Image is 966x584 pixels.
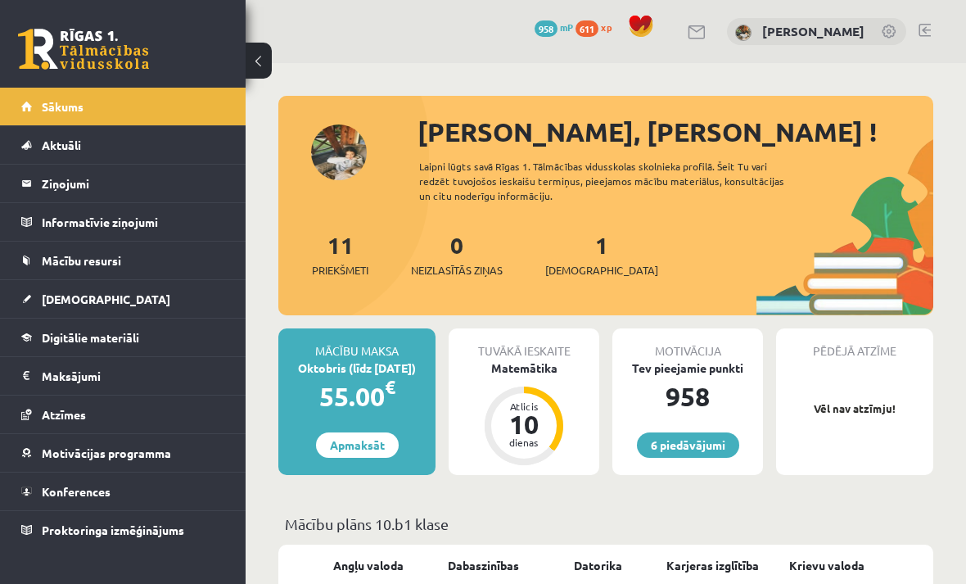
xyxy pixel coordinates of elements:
[385,375,395,399] span: €
[312,262,368,278] span: Priekšmeti
[776,328,933,360] div: Pēdējā atzīme
[21,434,225,472] a: Motivācijas programma
[499,401,548,411] div: Atlicis
[601,20,612,34] span: xp
[762,23,864,39] a: [PERSON_NAME]
[411,230,503,278] a: 0Neizlasītās ziņas
[21,357,225,395] a: Maksājumi
[449,360,599,468] a: Matemātika Atlicis 10 dienas
[42,407,86,422] span: Atzīmes
[666,557,759,574] a: Karjeras izglītība
[789,557,864,574] a: Krievu valoda
[784,401,925,417] p: Vēl nav atzīmju!
[42,292,170,306] span: [DEMOGRAPHIC_DATA]
[448,557,519,574] a: Dabaszinības
[499,437,548,447] div: dienas
[21,242,225,279] a: Mācību resursi
[278,377,436,416] div: 55.00
[316,432,399,458] a: Apmaksāt
[419,159,812,203] div: Laipni lūgts savā Rīgas 1. Tālmācības vidusskolas skolnieka profilā. Šeit Tu vari redzēt tuvojošo...
[21,203,225,241] a: Informatīvie ziņojumi
[42,357,225,395] legend: Maksājumi
[576,20,620,34] a: 611 xp
[535,20,557,37] span: 958
[42,99,84,114] span: Sākums
[42,165,225,202] legend: Ziņojumi
[535,20,573,34] a: 958 mP
[285,513,927,535] p: Mācību plāns 10.b1 klase
[42,138,81,152] span: Aktuāli
[21,88,225,125] a: Sākums
[21,165,225,202] a: Ziņojumi
[21,396,225,433] a: Atzīmes
[637,432,739,458] a: 6 piedāvājumi
[42,253,121,268] span: Mācību resursi
[21,126,225,164] a: Aktuāli
[545,230,658,278] a: 1[DEMOGRAPHIC_DATA]
[499,411,548,437] div: 10
[560,20,573,34] span: mP
[418,112,933,152] div: [PERSON_NAME], [PERSON_NAME] !
[18,29,149,70] a: Rīgas 1. Tālmācības vidusskola
[21,280,225,318] a: [DEMOGRAPHIC_DATA]
[576,20,598,37] span: 611
[411,262,503,278] span: Neizlasītās ziņas
[333,557,404,574] a: Angļu valoda
[574,557,622,574] a: Datorika
[312,230,368,278] a: 11Priekšmeti
[735,25,752,41] img: Darja Degtjarjova
[545,262,658,278] span: [DEMOGRAPHIC_DATA]
[278,360,436,377] div: Oktobris (līdz [DATE])
[612,328,763,360] div: Motivācija
[21,473,225,510] a: Konferences
[42,446,171,460] span: Motivācijas programma
[21,319,225,356] a: Digitālie materiāli
[42,330,139,345] span: Digitālie materiāli
[42,523,184,537] span: Proktoringa izmēģinājums
[278,328,436,360] div: Mācību maksa
[612,360,763,377] div: Tev pieejamie punkti
[21,511,225,549] a: Proktoringa izmēģinājums
[42,203,225,241] legend: Informatīvie ziņojumi
[449,328,599,360] div: Tuvākā ieskaite
[449,360,599,377] div: Matemātika
[612,377,763,416] div: 958
[42,484,111,499] span: Konferences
